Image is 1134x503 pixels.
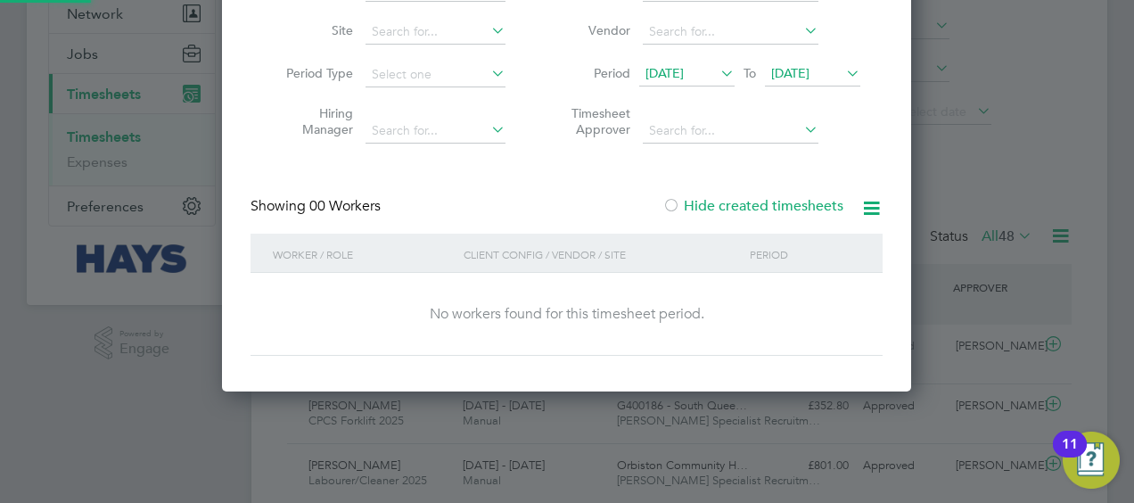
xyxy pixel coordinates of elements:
span: [DATE] [771,65,809,81]
div: 11 [1062,444,1078,467]
label: Hide created timesheets [662,197,843,215]
span: To [738,62,761,85]
span: 00 Workers [309,197,381,215]
div: Period [745,234,865,275]
label: Period [550,65,630,81]
label: Timesheet Approver [550,105,630,137]
div: Showing [251,197,384,216]
div: No workers found for this timesheet period. [268,305,865,324]
input: Search for... [643,20,818,45]
input: Search for... [366,119,505,144]
button: Open Resource Center, 11 new notifications [1063,432,1120,489]
label: Site [273,22,353,38]
input: Search for... [643,119,818,144]
div: Client Config / Vendor / Site [459,234,745,275]
label: Hiring Manager [273,105,353,137]
span: [DATE] [645,65,684,81]
label: Vendor [550,22,630,38]
div: Worker / Role [268,234,459,275]
label: Period Type [273,65,353,81]
input: Search for... [366,20,505,45]
input: Select one [366,62,505,87]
